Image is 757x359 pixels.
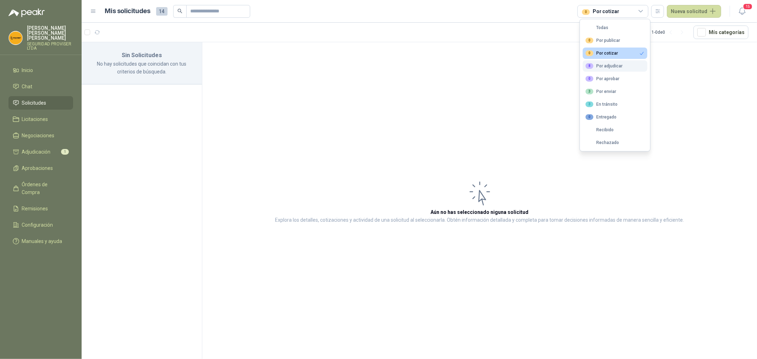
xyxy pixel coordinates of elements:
[9,202,73,215] a: Remisiones
[583,99,647,110] button: 3En tránsito
[9,218,73,232] a: Configuración
[22,83,33,90] span: Chat
[586,114,616,120] div: Entregado
[9,161,73,175] a: Aprobaciones
[583,48,647,59] button: 0Por cotizar
[22,164,53,172] span: Aprobaciones
[586,25,608,30] div: Todas
[693,26,748,39] button: Mís categorías
[586,76,619,82] div: Por aprobar
[9,31,22,45] img: Company Logo
[9,9,45,17] img: Logo peakr
[22,148,51,156] span: Adjudicación
[9,234,73,248] a: Manuales y ayuda
[583,86,647,97] button: 3Por enviar
[586,127,614,132] div: Recibido
[586,50,593,56] div: 0
[90,51,193,60] h3: Sin Solicitudes
[586,63,622,69] div: Por adjudicar
[9,80,73,93] a: Chat
[586,63,593,69] div: 8
[586,114,593,120] div: 0
[586,50,618,56] div: Por cotizar
[9,96,73,110] a: Solicitudes
[586,101,593,107] div: 3
[22,181,66,196] span: Órdenes de Compra
[9,112,73,126] a: Licitaciones
[586,38,593,43] div: 0
[582,7,619,15] div: Por cotizar
[743,3,753,10] span: 15
[9,63,73,77] a: Inicio
[652,27,688,38] div: 1 - 0 de 0
[9,178,73,199] a: Órdenes de Compra
[22,237,62,245] span: Manuales y ayuda
[105,6,150,16] h1: Mis solicitudes
[27,26,73,40] p: [PERSON_NAME] [PERSON_NAME] [PERSON_NAME]
[431,208,529,216] h3: Aún no has seleccionado niguna solicitud
[27,42,73,50] p: SEGURIDAD PROVISER LTDA
[583,35,647,46] button: 0Por publicar
[177,9,182,13] span: search
[61,149,69,155] span: 1
[9,129,73,142] a: Negociaciones
[586,140,619,145] div: Rechazado
[275,216,684,225] p: Explora los detalles, cotizaciones y actividad de una solicitud al seleccionarla. Obtén informaci...
[22,66,33,74] span: Inicio
[583,22,647,33] button: Todas
[583,73,647,84] button: 0Por aprobar
[22,115,48,123] span: Licitaciones
[736,5,748,18] button: 15
[667,5,721,18] button: Nueva solicitud
[583,137,647,148] button: Rechazado
[583,60,647,72] button: 8Por adjudicar
[586,101,618,107] div: En tránsito
[22,99,46,107] span: Solicitudes
[22,205,48,212] span: Remisiones
[582,9,590,15] div: 0
[156,7,168,16] span: 14
[583,124,647,136] button: Recibido
[22,132,55,139] span: Negociaciones
[9,145,73,159] a: Adjudicación1
[586,89,616,94] div: Por enviar
[583,111,647,123] button: 0Entregado
[22,221,53,229] span: Configuración
[90,60,193,76] p: No hay solicitudes que coincidan con tus criterios de búsqueda.
[586,38,620,43] div: Por publicar
[586,89,593,94] div: 3
[586,76,593,82] div: 0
